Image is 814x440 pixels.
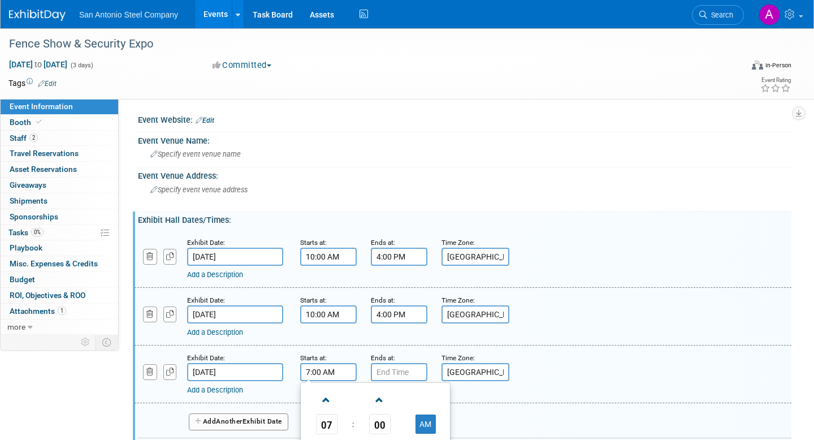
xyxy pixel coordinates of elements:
button: AddAnotherExhibit Date [189,413,288,430]
span: Pick Minute [369,414,391,434]
small: Ends at: [371,239,395,247]
a: more [1,320,118,335]
span: Attachments [10,307,66,316]
input: End Time [371,305,427,323]
small: Exhibit Date: [187,296,225,304]
a: Edit [38,80,57,88]
a: Search [692,5,744,25]
span: Booth [10,118,44,127]
a: Add a Description [187,328,243,337]
span: Playbook [10,243,42,252]
small: Ends at: [371,296,395,304]
input: Start Time [300,248,357,266]
div: Event Venue Name: [138,132,791,146]
div: Event Venue Address: [138,167,791,182]
input: Start Time [300,363,357,381]
span: (3 days) [70,62,93,69]
small: Time Zone: [441,354,475,362]
a: Booth [1,115,118,130]
span: ROI, Objectives & ROO [10,291,85,300]
a: ROI, Objectives & ROO [1,288,118,303]
a: Add a Description [187,386,243,394]
img: Ashton Rugh [759,4,780,25]
div: Event Format [675,59,791,76]
span: Asset Reservations [10,165,77,174]
span: Specify event venue name [150,150,241,158]
span: Giveaways [10,180,46,189]
i: Booth reservation complete [36,119,42,125]
a: Staff2 [1,131,118,146]
input: Date [187,363,283,381]
div: Event Website: [138,111,791,126]
span: to [33,60,44,69]
a: Tasks0% [1,225,118,240]
a: Shipments [1,193,118,209]
td: Tags [8,77,57,89]
div: In-Person [765,61,791,70]
a: Misc. Expenses & Credits [1,256,118,271]
small: Time Zone: [441,239,475,247]
span: more [7,322,25,331]
span: Pick Hour [316,414,337,434]
img: Format-Inperson.png [752,61,763,70]
a: Giveaways [1,178,118,193]
td: : [350,414,356,434]
span: [DATE] [DATE] [8,59,68,70]
small: Exhibit Date: [187,239,225,247]
span: Travel Reservations [10,149,79,158]
input: Time Zone [441,248,509,266]
a: Sponsorships [1,209,118,225]
small: Time Zone: [441,296,475,304]
span: Search [707,11,733,19]
span: Misc. Expenses & Credits [10,259,98,268]
input: Date [187,305,283,323]
span: 1 [58,307,66,315]
span: 0% [31,228,44,236]
button: AM [415,415,436,434]
a: Travel Reservations [1,146,118,161]
a: Add a Description [187,270,243,279]
span: Shipments [10,196,47,205]
span: Tasks [8,228,44,237]
span: San Antonio Steel Company [79,10,178,19]
input: Date [187,248,283,266]
span: Sponsorships [10,212,58,221]
input: End Time [371,248,427,266]
button: Committed [209,59,276,71]
span: Staff [10,133,38,143]
input: Time Zone [441,363,509,381]
span: Event Information [10,102,73,111]
input: Start Time [300,305,357,323]
a: Playbook [1,240,118,256]
a: Budget [1,272,118,287]
small: Starts at: [300,296,327,304]
div: Fence Show & Security Expo [5,34,725,54]
a: Attachments1 [1,304,118,319]
small: Ends at: [371,354,395,362]
input: End Time [371,363,427,381]
a: Asset Reservations [1,162,118,177]
img: ExhibitDay [9,10,66,21]
input: Time Zone [441,305,509,323]
div: Event Rating [760,77,791,83]
small: Exhibit Date: [187,354,225,362]
div: Exhibit Hall Dates/Times: [138,212,791,226]
span: Another [216,417,243,425]
small: Starts at: [300,354,327,362]
a: Increment Minute [369,385,391,414]
small: Starts at: [300,239,327,247]
a: Increment Hour [316,385,337,414]
span: Budget [10,275,35,284]
td: Toggle Event Tabs [96,335,119,350]
span: 2 [29,133,38,142]
a: Edit [196,117,214,124]
td: Personalize Event Tab Strip [76,335,96,350]
span: Specify event venue address [150,186,248,194]
a: Event Information [1,99,118,114]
